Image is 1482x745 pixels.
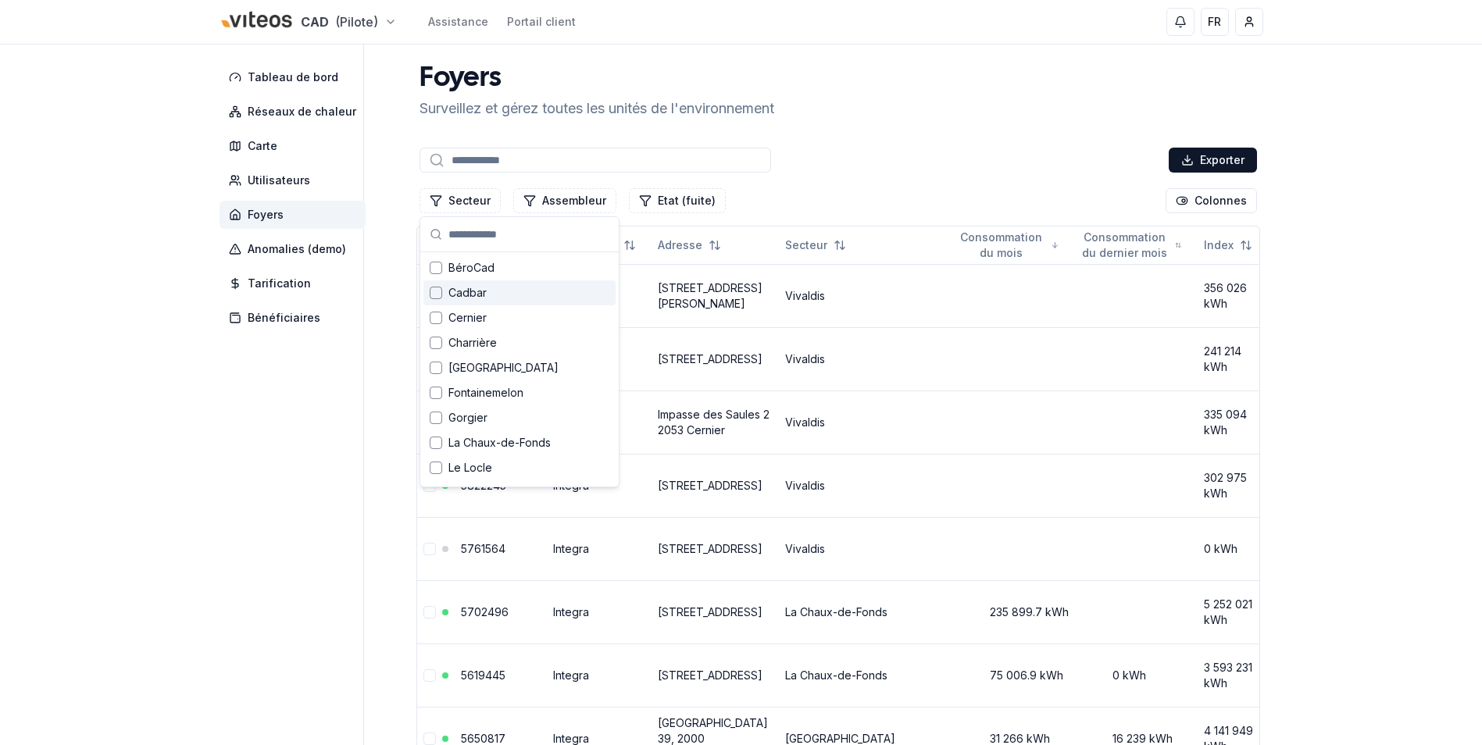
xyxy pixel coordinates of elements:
p: Surveillez et gérez toutes les unités de l'environnement [420,98,774,119]
div: 241 214 kWh [1204,344,1262,375]
span: Consommation du mois [959,230,1045,261]
div: 0 kWh [1081,668,1191,683]
a: [STREET_ADDRESS] [658,479,762,492]
button: Sélectionner la ligne [423,606,436,618]
div: 0 kWh [1204,541,1262,557]
a: Carte [220,132,372,160]
a: [STREET_ADDRESS] [658,352,762,365]
a: Utilisateurs [220,166,372,194]
a: 5702496 [461,605,509,618]
td: Vivaldis [779,327,952,390]
button: Sélectionner la ligne [423,669,436,682]
button: Not sorted. Click to sort ascending. [776,233,855,258]
span: Le Locle [448,460,492,476]
a: 5822245 [461,479,506,492]
button: Cocher les colonnes [1166,188,1257,213]
button: Not sorted. Click to sort ascending. [1195,233,1262,258]
span: Adresse [658,237,702,253]
h1: Foyers [420,63,774,94]
a: Tableau de bord [220,63,372,91]
button: Filtrer les lignes [420,188,501,213]
button: CAD(Pilote) [220,5,397,39]
span: Cadbar [448,285,487,301]
a: [STREET_ADDRESS] [658,668,762,682]
a: Tarification [220,269,372,298]
a: Impasse des Saules 2 2053 Cernier [658,408,770,437]
a: 5650817 [461,732,505,745]
button: Sélectionner la ligne [423,543,436,555]
a: Portail client [507,14,576,30]
span: Réseaux de chaleur [248,104,356,119]
div: 356 026 kWh [1204,280,1262,312]
a: Bénéficiaires [220,304,372,332]
div: 235 899.7 kWh [959,604,1069,620]
span: BéroCad [448,260,495,276]
span: Secteur [785,237,827,253]
a: Foyers [220,201,372,229]
span: CAD [301,12,329,31]
span: Utilisateurs [248,173,310,188]
span: Charrière [448,335,497,351]
div: 302 975 kWh [1204,470,1262,501]
button: Not sorted. Click to sort ascending. [1072,233,1191,258]
td: La Chaux-de-Fonds [779,580,952,643]
div: 335 094 kWh [1204,407,1262,438]
button: Exporter [1169,148,1257,173]
td: Vivaldis [779,264,952,327]
td: Integra [547,643,652,707]
span: Foyers [248,207,284,223]
span: [GEOGRAPHIC_DATA] [448,360,559,376]
td: Vivaldis [779,390,952,454]
span: FR [1208,14,1221,30]
span: Consommation du dernier mois [1081,230,1170,261]
td: Integra [547,580,652,643]
span: Gorgier [448,410,487,426]
span: Tableau de bord [248,70,338,85]
a: 5761564 [461,542,505,555]
span: Maladière BT [448,485,517,501]
span: Anomalies (demo) [248,241,346,257]
a: [STREET_ADDRESS][PERSON_NAME] [658,281,762,310]
button: Sélectionner la ligne [423,733,436,745]
img: Viteos - CAD Logo [220,2,295,39]
a: [STREET_ADDRESS] [658,605,762,618]
div: 3 593 231 kWh [1204,660,1262,691]
button: FR [1201,8,1229,36]
span: La Chaux-de-Fonds [448,435,551,451]
button: Sorted descending. Click to sort ascending. [949,233,1069,258]
td: Vivaldis [779,454,952,517]
a: [STREET_ADDRESS] [658,542,762,555]
span: (Pilote) [335,12,378,31]
span: Bénéficiaires [248,310,320,326]
a: Réseaux de chaleur [220,98,372,126]
button: Filtrer les lignes [629,188,726,213]
a: Anomalies (demo) [220,235,372,263]
a: Assistance [428,14,488,30]
td: La Chaux-de-Fonds [779,643,952,707]
span: Carte [248,138,277,154]
td: Vivaldis [779,517,952,580]
span: Tarification [248,276,311,291]
span: Cernier [448,310,487,326]
div: 75 006.9 kWh [959,668,1069,683]
div: 5 252 021 kWh [1204,597,1262,628]
td: Integra [547,517,652,580]
button: Filtrer les lignes [513,188,616,213]
span: Index [1204,237,1234,253]
span: Fontainemelon [448,385,523,401]
button: Not sorted. Click to sort ascending. [648,233,730,258]
a: 5619445 [461,668,505,682]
